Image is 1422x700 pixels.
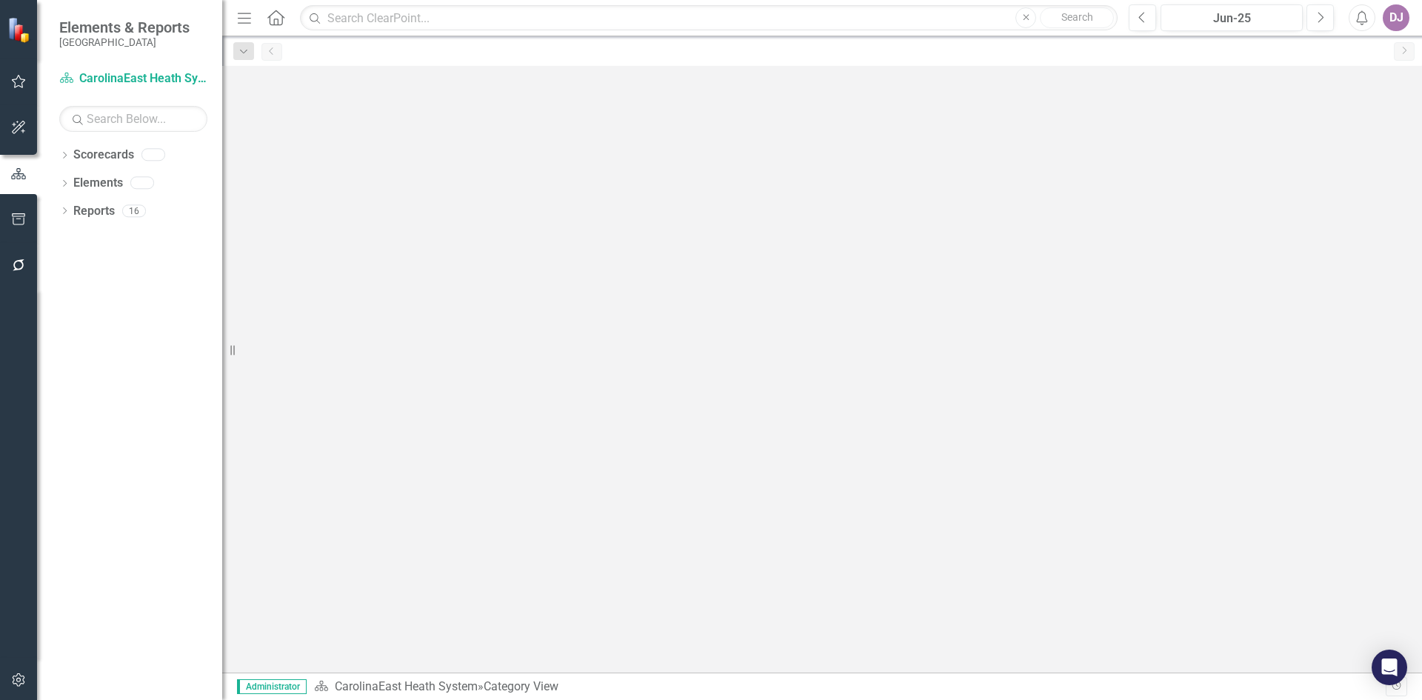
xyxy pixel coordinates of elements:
a: Elements [73,175,123,192]
a: CarolinaEast Heath System [59,70,207,87]
span: Administrator [237,679,307,694]
button: Jun-25 [1161,4,1303,31]
div: Jun-25 [1166,10,1298,27]
button: DJ [1383,4,1409,31]
div: » [314,679,1386,696]
div: 16 [122,204,146,217]
span: Elements & Reports [59,19,190,36]
input: Search Below... [59,106,207,132]
span: Search [1061,11,1093,23]
input: Search ClearPoint... [300,5,1118,31]
a: CarolinaEast Heath System [335,679,478,693]
button: Search [1040,7,1114,28]
div: Category View [484,679,558,693]
a: Scorecards [73,147,134,164]
a: Reports [73,203,115,220]
small: [GEOGRAPHIC_DATA] [59,36,190,48]
div: Open Intercom Messenger [1372,650,1407,685]
img: ClearPoint Strategy [7,17,33,43]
